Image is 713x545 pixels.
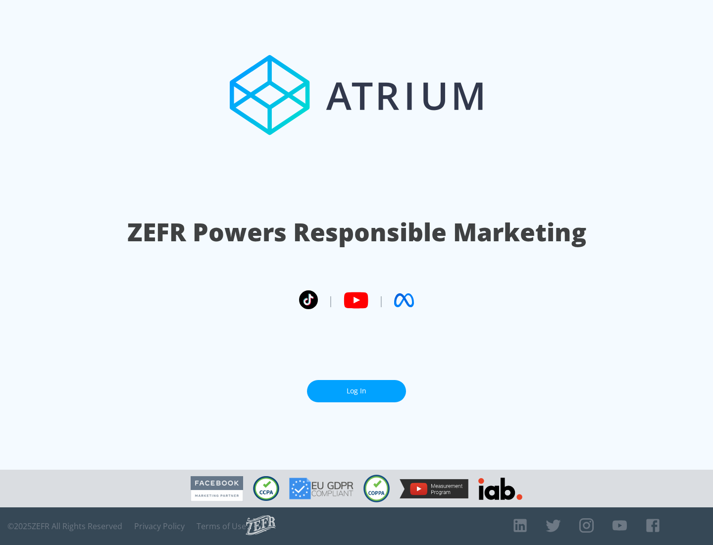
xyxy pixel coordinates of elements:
h1: ZEFR Powers Responsible Marketing [127,215,586,249]
span: © 2025 ZEFR All Rights Reserved [7,521,122,531]
img: CCPA Compliant [253,476,279,501]
img: COPPA Compliant [363,475,390,502]
img: IAB [478,478,522,500]
img: Facebook Marketing Partner [191,476,243,501]
a: Terms of Use [197,521,246,531]
a: Log In [307,380,406,402]
span: | [328,293,334,308]
img: GDPR Compliant [289,478,354,499]
a: Privacy Policy [134,521,185,531]
img: YouTube Measurement Program [400,479,468,498]
span: | [378,293,384,308]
